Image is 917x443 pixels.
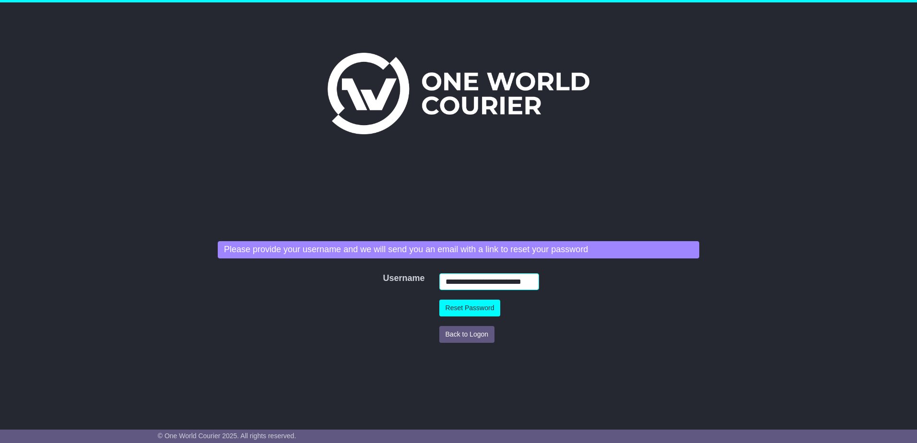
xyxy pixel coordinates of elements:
[378,273,391,284] label: Username
[439,326,495,343] button: Back to Logon
[328,53,589,134] img: One World
[158,432,296,440] span: © One World Courier 2025. All rights reserved.
[439,300,501,316] button: Reset Password
[218,241,699,258] div: Please provide your username and we will send you an email with a link to reset your password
